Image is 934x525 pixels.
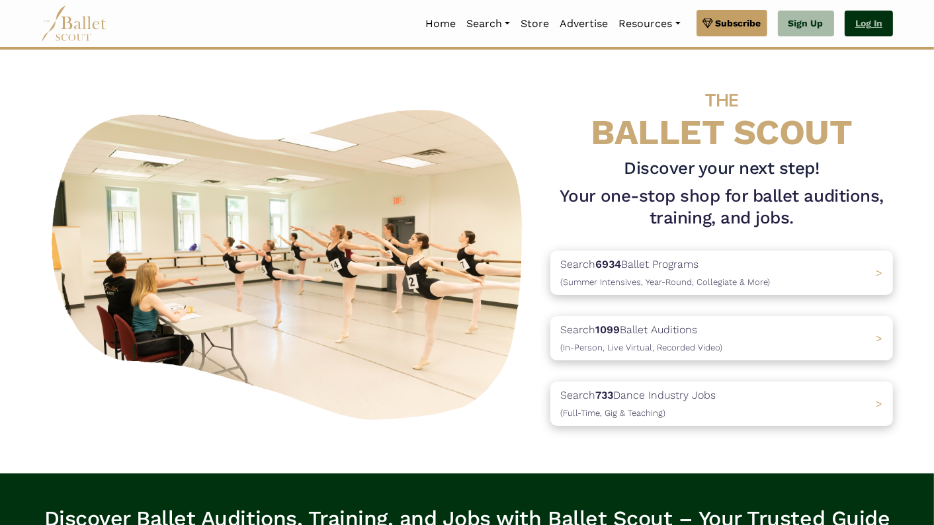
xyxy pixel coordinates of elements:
[461,10,515,38] a: Search
[515,10,554,38] a: Store
[554,10,613,38] a: Advertise
[560,343,722,352] span: (In-Person, Live Virtual, Recorded Video)
[845,11,893,37] a: Log In
[613,10,685,38] a: Resources
[550,316,893,360] a: Search1099Ballet Auditions(In-Person, Live Virtual, Recorded Video) >
[550,251,893,295] a: Search6934Ballet Programs(Summer Intensives, Year-Round, Collegiate & More)>
[420,10,461,38] a: Home
[560,408,665,418] span: (Full-Time, Gig & Teaching)
[595,323,620,336] b: 1099
[560,256,770,290] p: Search Ballet Programs
[702,16,713,30] img: gem.svg
[550,185,893,230] h1: Your one-stop shop for ballet auditions, training, and jobs.
[550,382,893,426] a: Search733Dance Industry Jobs(Full-Time, Gig & Teaching) >
[876,397,882,410] span: >
[595,258,621,270] b: 6934
[560,321,722,355] p: Search Ballet Auditions
[550,157,893,180] h3: Discover your next step!
[595,389,613,401] b: 733
[560,277,770,287] span: (Summer Intensives, Year-Round, Collegiate & More)
[705,89,738,111] span: THE
[560,387,716,421] p: Search Dance Industry Jobs
[41,95,540,428] img: A group of ballerinas talking to each other in a ballet studio
[697,10,767,36] a: Subscribe
[876,332,882,344] span: >
[778,11,834,37] a: Sign Up
[716,16,761,30] span: Subscribe
[876,266,882,279] span: >
[550,76,893,152] h4: BALLET SCOUT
